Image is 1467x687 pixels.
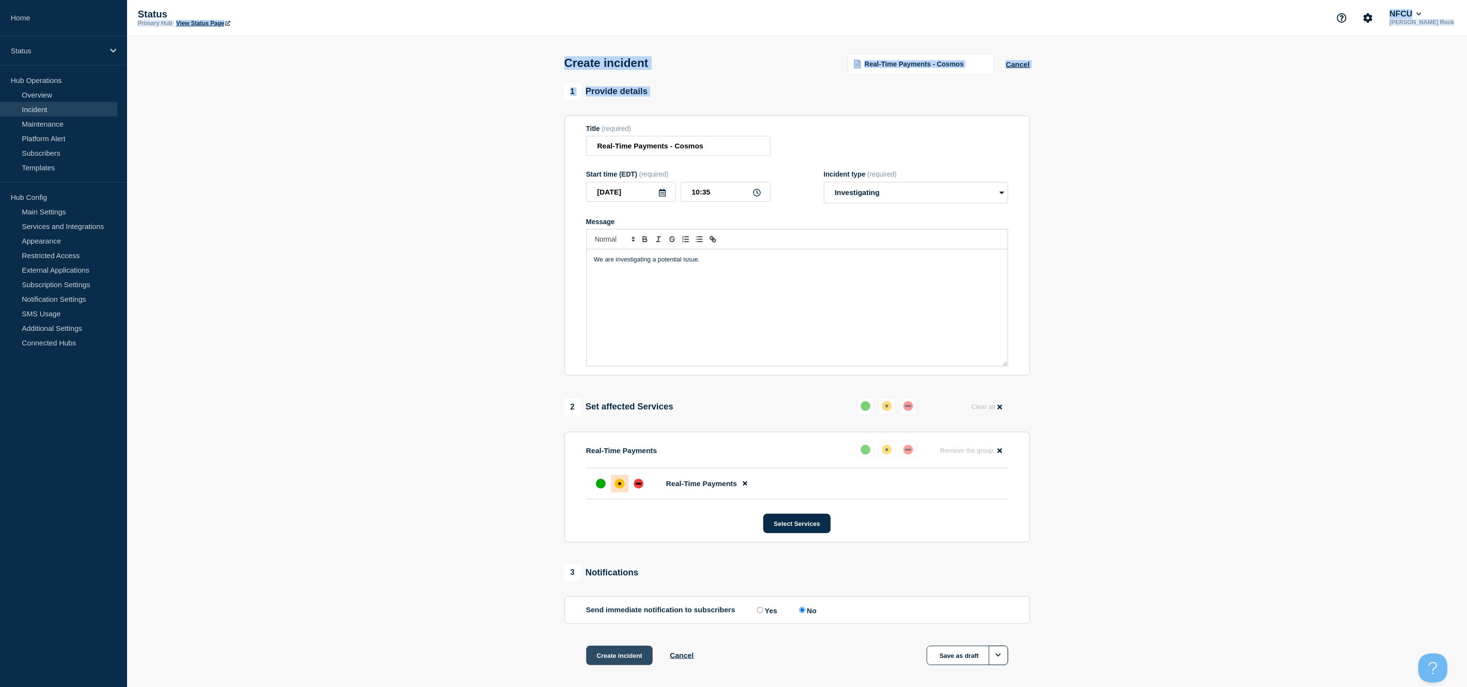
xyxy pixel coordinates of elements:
div: Notifications [564,564,639,581]
button: Remove the group [935,441,1008,460]
div: Start time (EDT) [586,170,771,178]
p: Status [138,9,332,20]
label: Yes [755,605,777,615]
button: down [900,397,917,415]
select: Incident type [824,182,1008,203]
span: 3 [564,564,581,581]
p: Primary Hub [138,20,172,27]
button: Support [1332,8,1352,28]
p: Status [11,47,104,55]
span: 2 [564,399,581,415]
button: NFCU [1388,9,1424,19]
span: (required) [602,125,631,132]
div: affected [882,401,892,411]
div: down [903,445,913,455]
p: We are investigating a potential issue. [594,255,1000,264]
div: affected [882,445,892,455]
button: Clear all [966,397,1008,416]
button: affected [878,441,896,458]
p: Send immediate notification to subscribers [586,605,736,615]
div: Title [586,125,771,132]
div: affected [615,479,625,489]
span: Real-Time Payments - Cosmos [865,60,964,68]
iframe: Help Scout Beacon - Open [1419,654,1448,683]
div: Message [586,218,1008,226]
button: Toggle ordered list [679,233,693,245]
button: Account settings [1358,8,1378,28]
button: Toggle strikethrough text [665,233,679,245]
span: Real-Time Payments [666,479,737,488]
button: Cancel [1006,60,1030,68]
button: up [857,397,874,415]
button: Create incident [586,646,653,665]
button: Toggle bold text [638,233,652,245]
a: View Status Page [176,20,230,27]
div: Set affected Services [564,399,674,415]
div: down [634,479,644,489]
button: affected [878,397,896,415]
span: 1 [564,83,581,100]
button: Toggle italic text [652,233,665,245]
div: Send immediate notification to subscribers [586,605,1008,615]
button: Save as draft [927,646,1008,665]
input: HH:MM [681,182,771,202]
input: Yes [757,607,763,613]
div: Provide details [564,83,648,100]
h1: Create incident [564,56,648,70]
div: up [861,445,871,455]
button: Toggle bulleted list [693,233,706,245]
span: (required) [639,170,669,178]
button: Select Services [763,514,831,533]
label: No [797,605,817,615]
div: Message [587,249,1008,366]
div: Incident type [824,170,1008,178]
button: Options [989,646,1008,665]
p: Real-Time Payments [586,446,657,455]
input: YYYY-MM-DD [586,182,676,202]
input: No [799,607,806,613]
button: Cancel [670,651,693,659]
input: Title [586,136,771,156]
span: (required) [868,170,897,178]
p: [PERSON_NAME] Rock [1388,19,1456,26]
span: Remove the group [940,447,994,454]
button: Toggle link [706,233,720,245]
div: up [596,479,606,489]
div: up [861,401,871,411]
span: Font size [591,233,638,245]
button: down [900,441,917,458]
img: template icon [854,60,861,68]
div: down [903,401,913,411]
button: up [857,441,874,458]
